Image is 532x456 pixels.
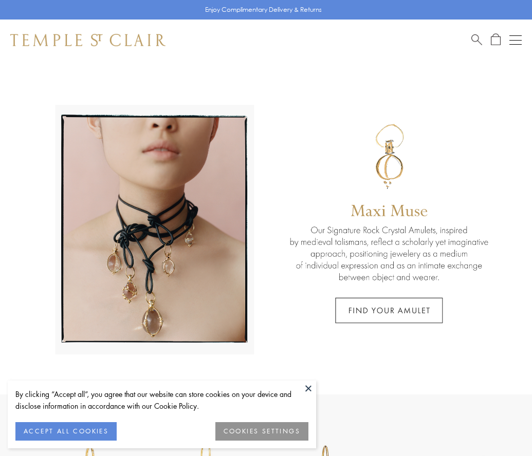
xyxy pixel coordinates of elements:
button: COOKIES SETTINGS [215,422,308,441]
img: Temple St. Clair [10,34,166,46]
button: ACCEPT ALL COOKIES [15,422,117,441]
a: Open Shopping Bag [491,33,501,46]
button: Open navigation [509,34,522,46]
p: Enjoy Complimentary Delivery & Returns [205,5,322,15]
a: Search [471,33,482,46]
div: By clicking “Accept all”, you agree that our website can store cookies on your device and disclos... [15,388,308,412]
